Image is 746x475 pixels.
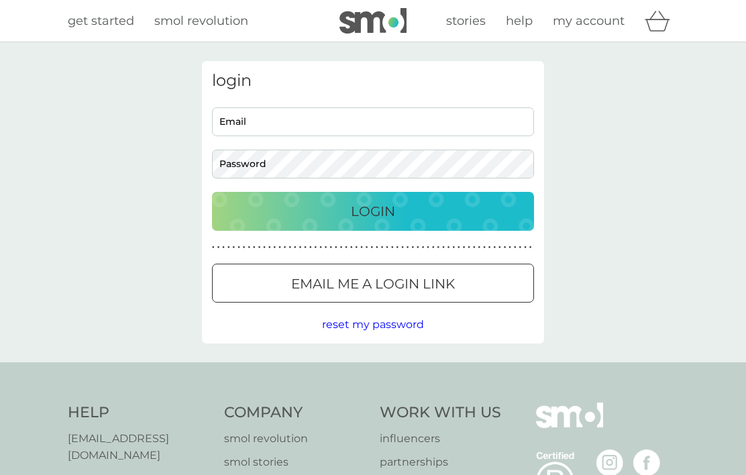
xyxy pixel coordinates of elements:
[309,244,312,251] p: ●
[356,244,358,251] p: ●
[432,244,435,251] p: ●
[315,244,317,251] p: ●
[237,244,240,251] p: ●
[299,244,302,251] p: ●
[458,244,460,251] p: ●
[417,244,419,251] p: ●
[446,13,486,28] span: stories
[446,11,486,31] a: stories
[391,244,394,251] p: ●
[154,13,248,28] span: smol revolution
[645,7,678,34] div: basket
[154,11,248,31] a: smol revolution
[227,244,230,251] p: ●
[278,244,281,251] p: ●
[553,13,625,28] span: my account
[376,244,378,251] p: ●
[381,244,384,251] p: ●
[319,244,322,251] p: ●
[422,244,425,251] p: ●
[380,454,501,471] a: partnerships
[514,244,517,251] p: ●
[366,244,368,251] p: ●
[274,244,276,251] p: ●
[224,403,367,423] h4: Company
[351,201,395,222] p: Login
[268,244,271,251] p: ●
[68,11,134,31] a: get started
[224,430,367,447] a: smol revolution
[506,13,533,28] span: help
[263,244,266,251] p: ●
[253,244,256,251] p: ●
[284,244,286,251] p: ●
[519,244,522,251] p: ●
[68,13,134,28] span: get started
[339,8,407,34] img: smol
[473,244,476,251] p: ●
[217,244,220,251] p: ●
[212,71,534,91] h3: login
[407,244,409,251] p: ●
[437,244,440,251] p: ●
[493,244,496,251] p: ●
[483,244,486,251] p: ●
[452,244,455,251] p: ●
[536,403,603,448] img: smol
[386,244,388,251] p: ●
[345,244,348,251] p: ●
[322,318,424,331] span: reset my password
[396,244,399,251] p: ●
[427,244,429,251] p: ●
[340,244,343,251] p: ●
[243,244,246,251] p: ●
[468,244,470,251] p: ●
[524,244,527,251] p: ●
[380,403,501,423] h4: Work With Us
[488,244,491,251] p: ●
[447,244,450,251] p: ●
[463,244,466,251] p: ●
[329,244,332,251] p: ●
[322,316,424,333] button: reset my password
[553,11,625,31] a: my account
[224,454,367,471] a: smol stories
[258,244,261,251] p: ●
[350,244,353,251] p: ●
[442,244,445,251] p: ●
[335,244,337,251] p: ●
[68,430,211,464] a: [EMAIL_ADDRESS][DOMAIN_NAME]
[506,11,533,31] a: help
[212,192,534,231] button: Login
[380,430,501,447] a: influencers
[288,244,291,251] p: ●
[529,244,532,251] p: ●
[222,244,225,251] p: ●
[212,244,215,251] p: ●
[248,244,250,251] p: ●
[498,244,501,251] p: ●
[509,244,511,251] p: ●
[370,244,373,251] p: ●
[212,264,534,303] button: Email me a login link
[325,244,327,251] p: ●
[294,244,297,251] p: ●
[233,244,235,251] p: ●
[291,273,455,295] p: Email me a login link
[504,244,507,251] p: ●
[304,244,307,251] p: ●
[401,244,404,251] p: ●
[68,403,211,423] h4: Help
[360,244,363,251] p: ●
[411,244,414,251] p: ●
[478,244,481,251] p: ●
